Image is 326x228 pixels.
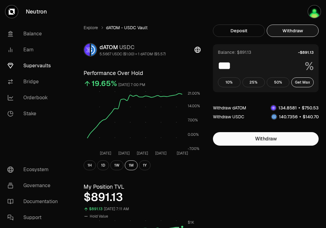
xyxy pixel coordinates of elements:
button: 25% [242,77,265,87]
nav: breadcrumb [84,25,201,31]
h3: Performance Over Hold [84,69,201,77]
a: Bridge [2,74,66,90]
img: USDC Logo [91,44,96,56]
div: 19.65% [92,79,117,88]
a: Orderbook [2,90,66,106]
button: Withdraw [213,132,319,146]
img: dATOM Logo [271,105,276,110]
tspan: $1K [188,220,194,225]
tspan: [DATE] [177,151,188,156]
img: dATOM Logo [84,44,90,56]
img: USDC Logo [272,114,277,119]
button: Deposit [213,25,265,37]
a: Balance [2,26,66,42]
tspan: 14.00% [188,104,200,108]
button: 50% [267,77,289,87]
img: Atom Staking [308,6,320,18]
button: Get Max [291,77,314,87]
span: USDC [119,44,135,51]
div: $891.13 [84,191,201,203]
button: 10% [218,77,241,87]
tspan: [DATE] [155,151,167,156]
div: [DATE] 7:00 PM [118,81,145,88]
button: 1Y [139,160,151,170]
tspan: [DATE] [118,151,130,156]
tspan: [DATE] [137,151,148,156]
button: 1W [110,160,124,170]
button: 1D [97,160,109,170]
tspan: 7.00% [188,118,198,123]
button: 1H [84,160,96,170]
div: [DATE] 7:11 AM [104,206,129,213]
button: 1M [125,160,138,170]
a: Governance [2,178,66,194]
tspan: -7.00% [188,146,199,151]
div: Withdraw USDC [213,114,244,120]
a: Explore [84,25,98,31]
tspan: 0.00% [188,132,199,137]
a: Ecosystem [2,162,66,178]
a: Stake [2,106,66,122]
tspan: [DATE] [100,151,111,156]
tspan: 21.00% [188,91,200,96]
button: Withdraw [267,25,319,37]
a: Support [2,210,66,226]
div: $891.13 [89,206,103,213]
span: % [305,60,314,73]
div: dATOM [100,43,166,52]
a: Supervaults [2,58,66,74]
div: Balance: $891.13 [218,49,251,55]
span: dATOM - USDC Vault [106,25,147,31]
a: Documentation [2,194,66,210]
span: Hold Value [90,214,108,219]
div: Withdraw dATOM [213,105,246,111]
h3: My Position TVL [84,183,201,191]
div: 5.5667 USDC ($1.00) = 1 dATOM ($5.57) [100,52,166,57]
a: Earn [2,42,66,58]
